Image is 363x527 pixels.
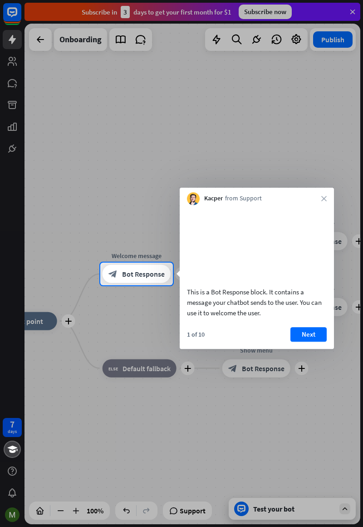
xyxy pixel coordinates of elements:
div: This is a Bot Response block. It contains a message your chatbot sends to the user. You can use i... [187,287,327,318]
span: from Support [225,194,262,204]
i: close [321,196,327,201]
div: 1 of 10 [187,330,205,338]
button: Open LiveChat chat widget [7,4,34,31]
button: Next [290,327,327,342]
i: block_bot_response [108,269,118,278]
span: Kacper [204,194,223,204]
span: Bot Response [122,269,165,278]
